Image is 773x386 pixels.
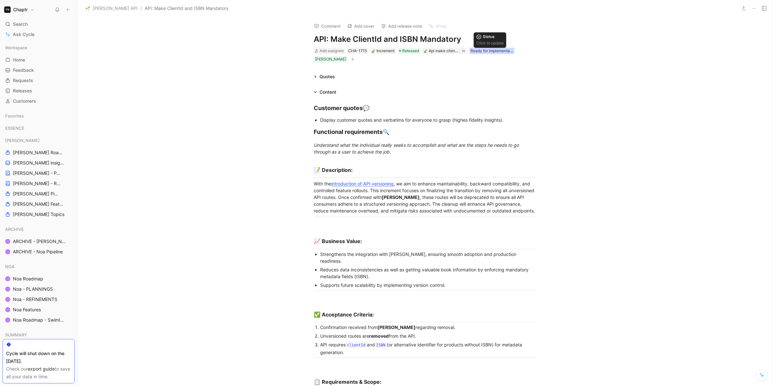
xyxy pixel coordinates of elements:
span: Requests [13,77,33,84]
span: ESSENCE [5,125,24,131]
strong: Description: [322,167,353,173]
div: NOA [3,262,75,271]
strong: [PERSON_NAME] [377,325,415,330]
div: API requires and (or alternative identifier for products without ISBN) for metadata generation. [320,341,537,356]
code: ISBN [375,342,387,348]
div: NOANoa RoadmapNoa - PLANNINGSNoa - REFINEMENTSNoa FeaturesNoa Roadmap - Swimlanes [3,262,75,325]
a: Customers [3,96,75,106]
button: ChaptrChaptr [3,5,36,14]
div: Supports future scalability by implementing version control. [320,282,537,288]
span: Home [13,57,25,63]
span: 📝 [314,167,320,173]
div: Released [398,48,420,54]
div: Workspace [3,43,75,52]
div: ESSENCE [3,123,75,135]
a: [PERSON_NAME] Pipeline [3,189,75,199]
a: export guide [28,366,55,372]
h1: API: Make ClientId and ISBN Mandatory [314,34,537,44]
strong: Requirements & Scope: [322,379,381,385]
div: Favorites [3,111,75,121]
a: Noa Features [3,305,75,315]
span: Add assignee [320,48,344,53]
div: [PERSON_NAME] [315,56,346,62]
span: 💬 [363,105,369,111]
div: Increment [371,48,395,54]
h1: Chaptr [13,7,28,13]
span: Customers [13,98,36,104]
div: ESSENCE [3,123,75,133]
img: 🌱 [86,6,90,11]
img: 🍃 [424,49,427,53]
a: Noa - PLANNINGS [3,284,75,294]
span: [PERSON_NAME] - REFINEMENTS [13,180,62,187]
a: [PERSON_NAME] Topics [3,210,75,219]
div: SUMMARY [3,330,75,342]
button: Add cover [344,22,377,31]
strong: Functional requirements [314,128,383,135]
a: [PERSON_NAME] Roadmap - open items [3,148,75,157]
div: Strengthens the integration with [PERSON_NAME], ensuring smooth adoption and production readiness. [320,251,537,264]
span: 📋 [314,379,320,385]
a: Ask Cycle [3,30,75,39]
span: ARCHIVE - Noa Pipeline [13,249,63,255]
div: [PERSON_NAME] [3,136,75,145]
a: Noa Roadmap - Swimlanes [3,315,75,325]
span: SUMMARY [5,332,27,338]
span: [PERSON_NAME] Features [13,201,66,207]
strong: [PERSON_NAME] [382,194,420,200]
img: Chaptr [4,6,11,13]
span: ✅ [314,311,320,318]
code: clientId [346,342,367,348]
div: Confirmation received from regarding removal. [320,324,537,331]
span: ARCHIVE - [PERSON_NAME] Pipeline [13,238,68,245]
a: [PERSON_NAME] - PLANNINGS [3,168,75,178]
a: Requests [3,76,75,85]
a: ARCHIVE - Noa Pipeline [3,247,75,257]
span: / [140,5,142,12]
div: With the , we aim to enhance maintainability, backward compatibility, and controlled feature roll... [314,180,537,214]
span: [PERSON_NAME] insights [13,160,66,166]
span: ARCHIVE [5,226,24,232]
div: Api make clientid and isbn mandatory [429,48,459,54]
button: Write [426,22,450,31]
span: [PERSON_NAME] Pipeline [13,191,60,197]
img: 🍃 [371,49,375,53]
strong: removed [369,333,389,339]
a: Noa Roadmap [3,274,75,284]
span: Favorites [5,113,24,119]
button: Add release note [378,22,425,31]
div: Check our to save all your data in time. [6,365,71,381]
em: Understand what the individual really seeks to accomplish and what are the steps he needs to go t... [314,142,520,155]
div: Quotes [311,73,338,80]
span: 🔍 [383,129,389,135]
span: Released [402,48,419,54]
div: SUMMARY [3,330,75,340]
span: [PERSON_NAME] [5,137,40,144]
a: Feedback [3,65,75,75]
span: Feedback [13,67,34,73]
a: Releases [3,86,75,96]
span: Noa Roadmap - Swimlanes [13,317,66,323]
a: [PERSON_NAME] insights [3,158,75,168]
a: [PERSON_NAME] Features [3,199,75,209]
a: Noa - REFINEMENTS [3,295,75,304]
div: ARCHIVE [3,224,75,234]
span: [PERSON_NAME] API [93,5,138,12]
span: 📈 [314,238,320,244]
div: CHA-1715 [348,48,367,54]
div: Display customer quotes and verbatims for everyone to grasp (highes fidelity insights). [320,117,537,123]
div: Quotes [320,73,335,80]
div: ARCHIVEARCHIVE - [PERSON_NAME] PipelineARCHIVE - Noa Pipeline [3,224,75,257]
span: NOA [5,263,14,270]
a: ARCHIVE - [PERSON_NAME] Pipeline [3,237,75,246]
span: [PERSON_NAME] Roadmap - open items [13,149,64,156]
span: API: Make ClientId and ISBN Mandatory [145,5,229,12]
span: Releases [13,88,32,94]
span: [PERSON_NAME] - PLANNINGS [13,170,62,176]
span: Noa - REFINEMENTS [13,296,57,303]
span: Noa Roadmap [13,276,43,282]
button: Comment [311,22,344,31]
span: Write [436,23,447,29]
span: Noa Features [13,306,41,313]
div: Ready for implementation [471,48,513,54]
